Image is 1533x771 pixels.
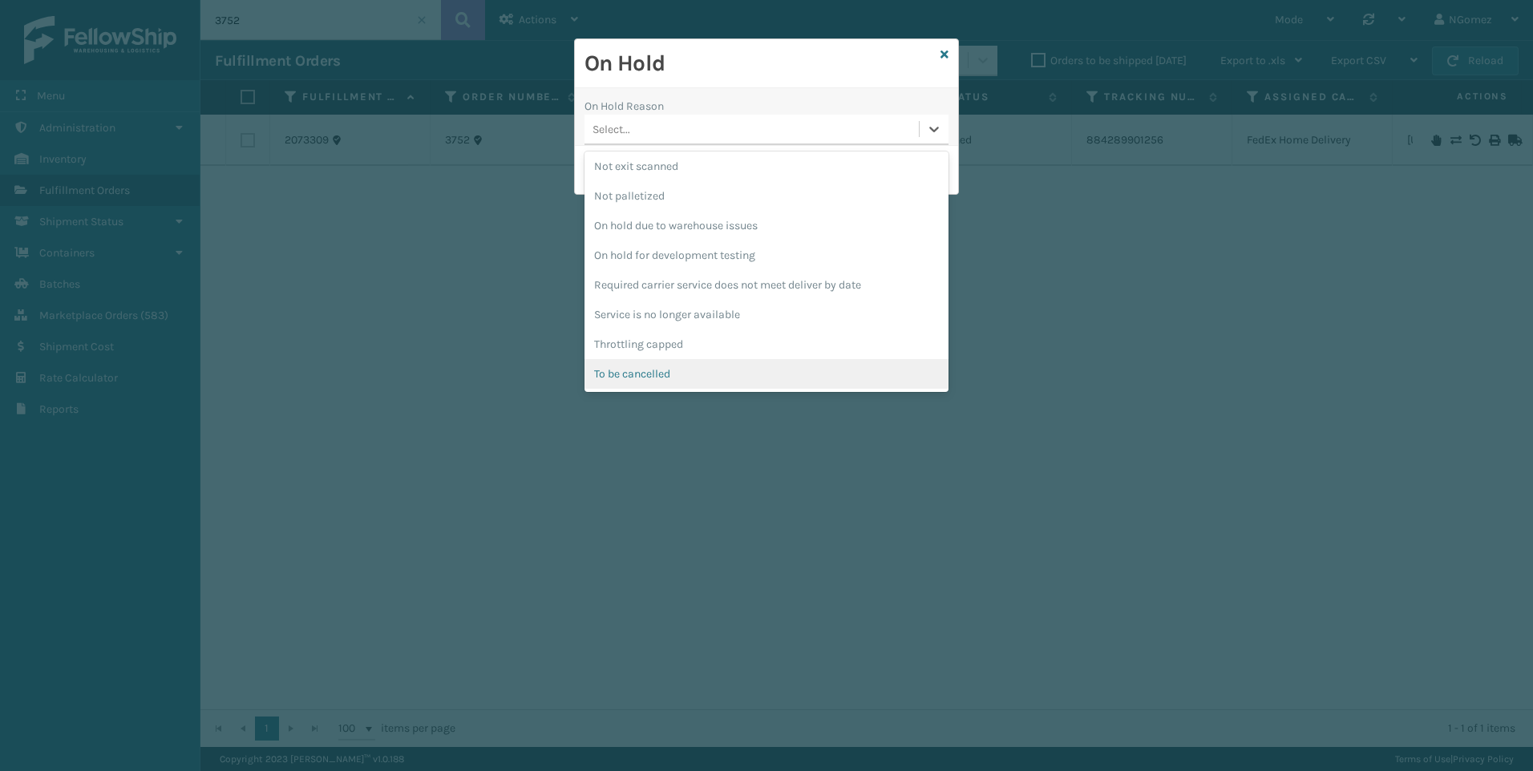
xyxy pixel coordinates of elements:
[584,329,949,359] div: Throttling capped
[584,359,949,389] div: To be cancelled
[584,151,949,181] div: Not exit scanned
[584,270,949,300] div: Required carrier service does not meet deliver by date
[584,240,949,270] div: On hold for development testing
[584,181,949,211] div: Not palletized
[593,121,630,138] div: Select...
[584,300,949,329] div: Service is no longer available
[584,98,664,115] label: On Hold Reason
[584,211,949,240] div: On hold due to warehouse issues
[584,49,934,78] h2: On Hold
